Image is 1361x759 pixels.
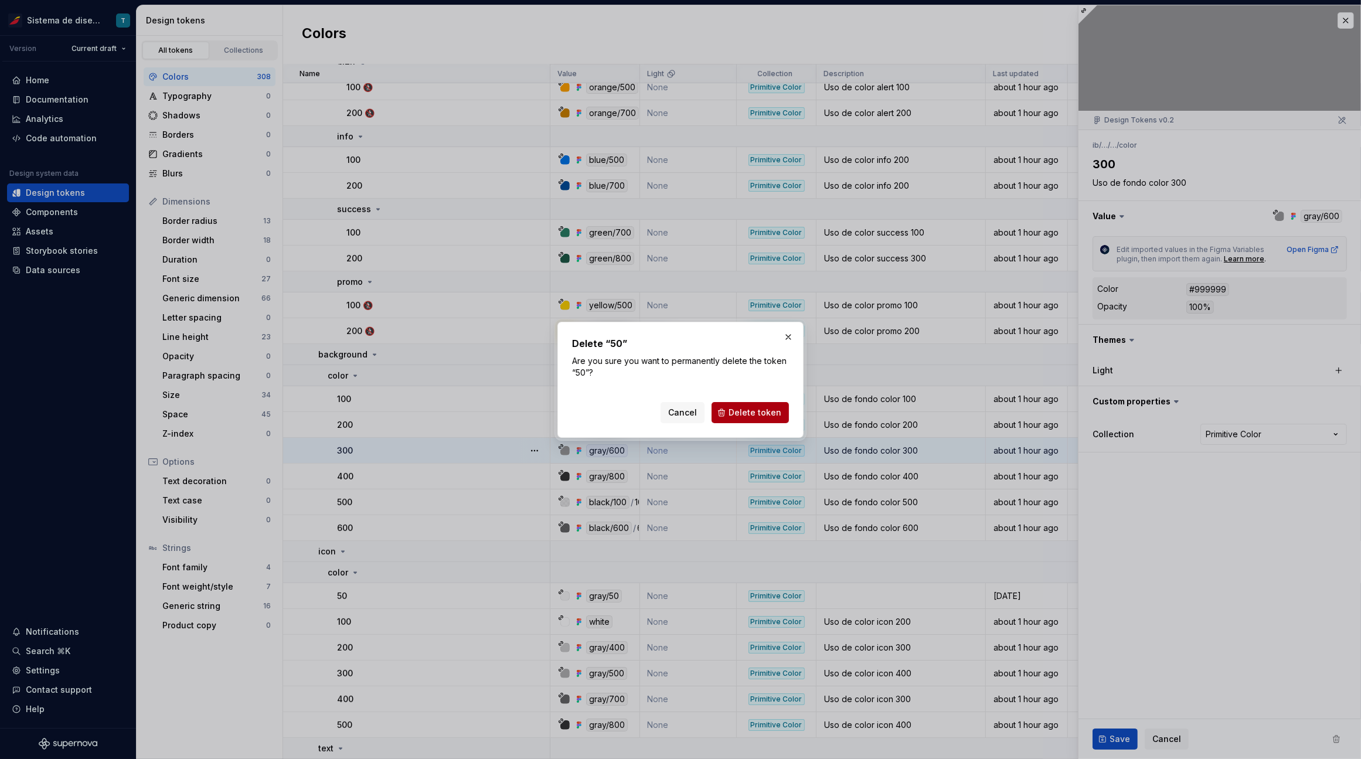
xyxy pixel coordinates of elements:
p: Are you sure you want to permanently delete the token “50”? [572,355,789,379]
span: Delete token [729,407,781,418]
button: Cancel [661,402,705,423]
button: Delete token [712,402,789,423]
h2: Delete “50” [572,336,789,350]
span: Cancel [668,407,697,418]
